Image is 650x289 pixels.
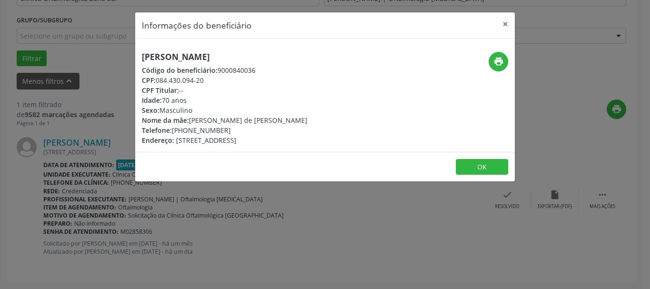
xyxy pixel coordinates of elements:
[142,126,172,135] span: Telefone:
[489,52,508,71] button: print
[142,66,217,75] span: Código do beneficiário:
[496,12,515,36] button: Close
[142,52,307,62] h5: [PERSON_NAME]
[493,56,504,67] i: print
[176,136,236,145] span: [STREET_ADDRESS]
[456,159,508,175] button: OK
[142,65,307,75] div: 9000840036
[142,95,307,105] div: 70 anos
[142,136,174,145] span: Endereço:
[142,85,307,95] div: --
[142,125,307,135] div: [PHONE_NUMBER]
[142,116,189,125] span: Nome da mãe:
[142,19,252,31] h5: Informações do beneficiário
[142,86,179,95] span: CPF Titular:
[142,106,159,115] span: Sexo:
[142,76,156,85] span: CPF:
[142,96,162,105] span: Idade:
[142,105,307,115] div: Masculino
[142,75,307,85] div: 084.430.094-20
[142,115,307,125] div: [PERSON_NAME] de [PERSON_NAME]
